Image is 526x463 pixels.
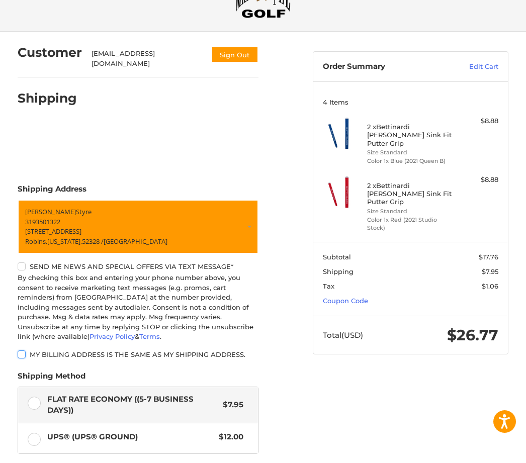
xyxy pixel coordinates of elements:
[104,236,167,245] span: [GEOGRAPHIC_DATA]
[25,217,60,226] span: 3193501322
[367,157,452,165] li: Color 1x Blue (2021 Queen B)
[18,45,82,60] h2: Customer
[214,431,243,443] span: $12.00
[92,49,202,68] div: [EMAIL_ADDRESS][DOMAIN_NAME]
[47,394,218,416] span: Flat Rate Economy ((5-7 Business Days))
[479,253,498,261] span: $17.76
[367,207,452,216] li: Size Standard
[323,98,498,106] h3: 4 Items
[323,62,442,72] h3: Order Summary
[76,207,92,216] span: Styre
[323,253,351,261] span: Subtotal
[367,123,452,147] h4: 2 x Bettinardi [PERSON_NAME] Sink Fit Putter Grip
[18,262,258,270] label: Send me news and special offers via text message*
[25,207,76,216] span: [PERSON_NAME]
[18,200,258,254] a: Enter or select a different address
[90,332,135,340] a: Privacy Policy
[25,227,81,236] span: [STREET_ADDRESS]
[18,90,77,106] h2: Shipping
[47,236,82,245] span: [US_STATE],
[18,350,258,358] label: My billing address is the same as my shipping address.
[447,326,498,344] span: $26.77
[211,46,258,63] button: Sign Out
[323,330,363,340] span: Total (USD)
[18,183,86,200] legend: Shipping Address
[218,399,243,411] span: $7.95
[443,62,498,72] a: Edit Cart
[367,216,452,232] li: Color 1x Red (2021 Studio Stock)
[139,332,160,340] a: Terms
[18,371,85,387] legend: Shipping Method
[47,431,214,443] span: UPS® (UPS® Ground)
[482,282,498,290] span: $1.06
[323,282,334,290] span: Tax
[455,116,498,126] div: $8.88
[323,267,354,275] span: Shipping
[455,175,498,185] div: $8.88
[367,181,452,206] h4: 2 x Bettinardi [PERSON_NAME] Sink Fit Putter Grip
[482,267,498,275] span: $7.95
[25,236,47,245] span: Robins,
[323,297,368,305] a: Coupon Code
[82,236,104,245] span: 52328 /
[18,273,258,342] div: By checking this box and entering your phone number above, you consent to receive marketing text ...
[367,148,452,157] li: Size Standard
